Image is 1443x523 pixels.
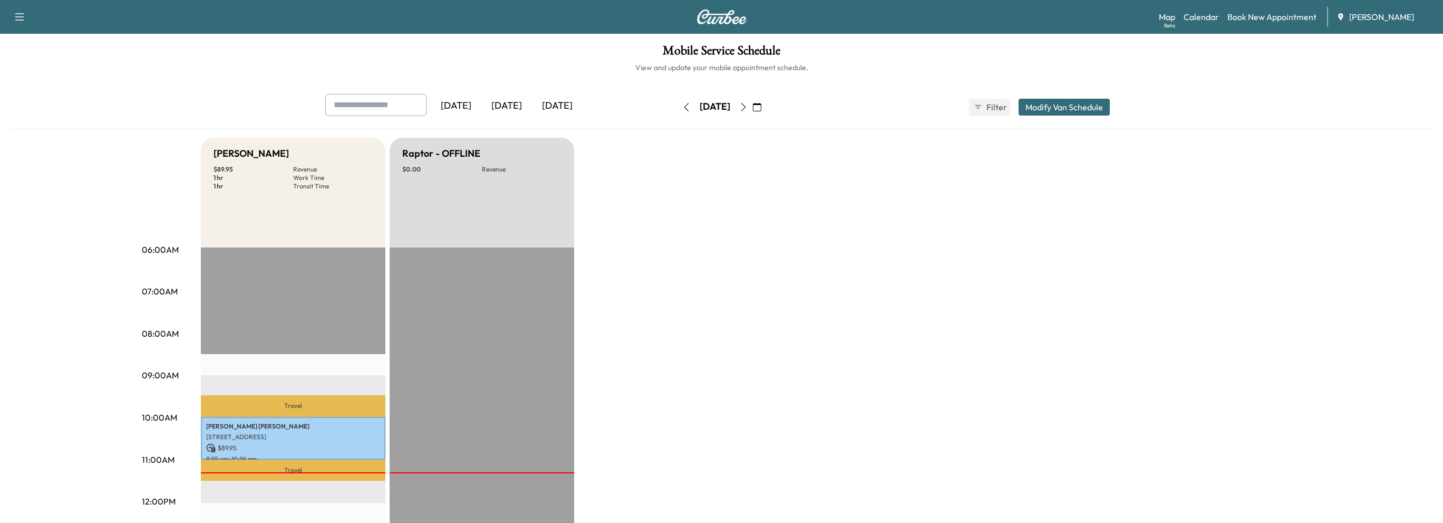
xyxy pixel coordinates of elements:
div: Beta [1164,22,1175,30]
p: $ 0.00 [402,165,482,174]
p: [PERSON_NAME] [PERSON_NAME] [206,422,380,431]
p: 06:00AM [142,243,179,256]
p: 07:00AM [142,285,178,298]
p: Revenue [482,165,561,174]
a: MapBeta [1159,11,1175,23]
button: Filter [969,99,1010,116]
p: Travel [201,460,385,481]
span: [PERSON_NAME] [1349,11,1414,23]
p: 12:00PM [142,495,176,508]
p: Transit Time [293,182,373,191]
p: 08:00AM [142,327,179,340]
p: Revenue [293,165,373,174]
a: Calendar [1184,11,1219,23]
p: 10:00AM [142,411,177,424]
p: $ 89.95 [214,165,293,174]
div: [DATE] [532,94,583,118]
p: $ 89.95 [206,443,380,453]
h5: Raptor - OFFLINE [402,146,480,161]
span: Filter [986,101,1005,113]
p: 09:00AM [142,369,179,382]
p: [STREET_ADDRESS] [206,433,380,441]
div: [DATE] [431,94,481,118]
p: Travel [201,395,385,417]
a: Book New Appointment [1227,11,1316,23]
h6: View and update your mobile appointment schedule. [11,62,1432,73]
h5: [PERSON_NAME] [214,146,289,161]
img: Curbee Logo [696,9,747,24]
p: 11:00AM [142,453,175,466]
button: Modify Van Schedule [1019,99,1110,116]
p: 1 hr [214,182,293,191]
p: Work Time [293,174,373,182]
div: [DATE] [481,94,532,118]
div: [DATE] [700,100,730,113]
p: 1 hr [214,174,293,182]
p: 9:59 am - 10:59 am [206,455,380,463]
h1: Mobile Service Schedule [11,44,1432,62]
